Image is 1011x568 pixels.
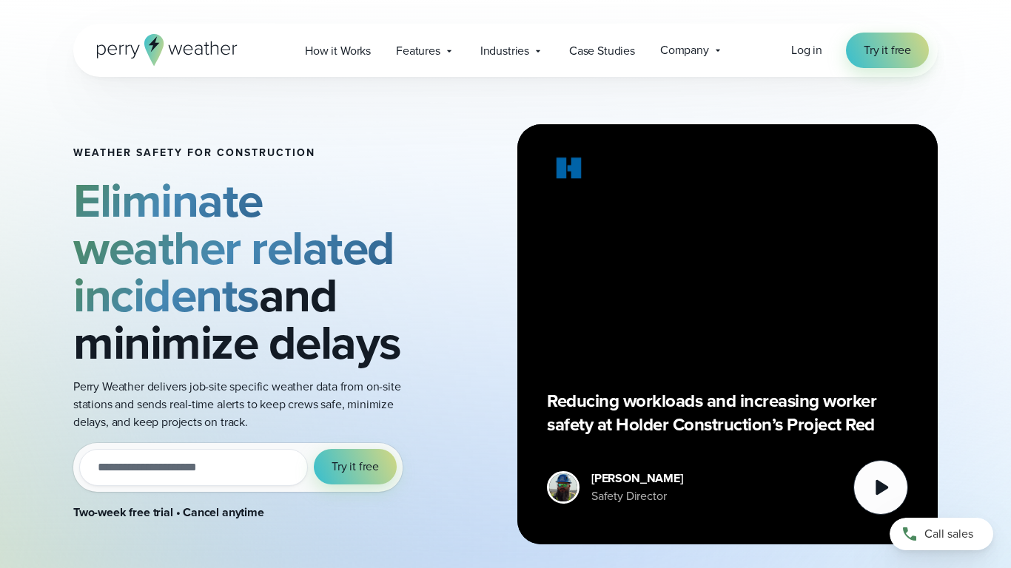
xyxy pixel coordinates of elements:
[846,33,929,68] a: Try it free
[591,487,683,505] div: Safety Director
[569,42,635,60] span: Case Studies
[791,41,822,59] a: Log in
[791,41,822,58] span: Log in
[547,154,591,188] img: Holder.svg
[314,449,397,484] button: Try it free
[480,42,529,60] span: Industries
[292,35,383,66] a: How it Works
[864,41,911,59] span: Try it free
[73,166,394,330] strong: Eliminate weather related incidents
[73,378,420,431] p: Perry Weather delivers job-site specific weather data from on-site stations and sends real-time a...
[660,41,709,59] span: Company
[890,518,993,550] a: Call sales
[924,525,973,543] span: Call sales
[73,147,420,159] h1: Weather safety for Construction
[549,473,577,501] img: Merco Chantres Headshot
[305,42,371,60] span: How it Works
[396,42,440,60] span: Features
[73,177,420,366] h2: and minimize delays
[73,504,264,521] strong: Two-week free trial • Cancel anytime
[557,35,648,66] a: Case Studies
[547,389,908,436] p: Reducing workloads and increasing worker safety at Holder Construction’s Project Red
[332,458,379,476] span: Try it free
[591,470,683,487] div: [PERSON_NAME]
